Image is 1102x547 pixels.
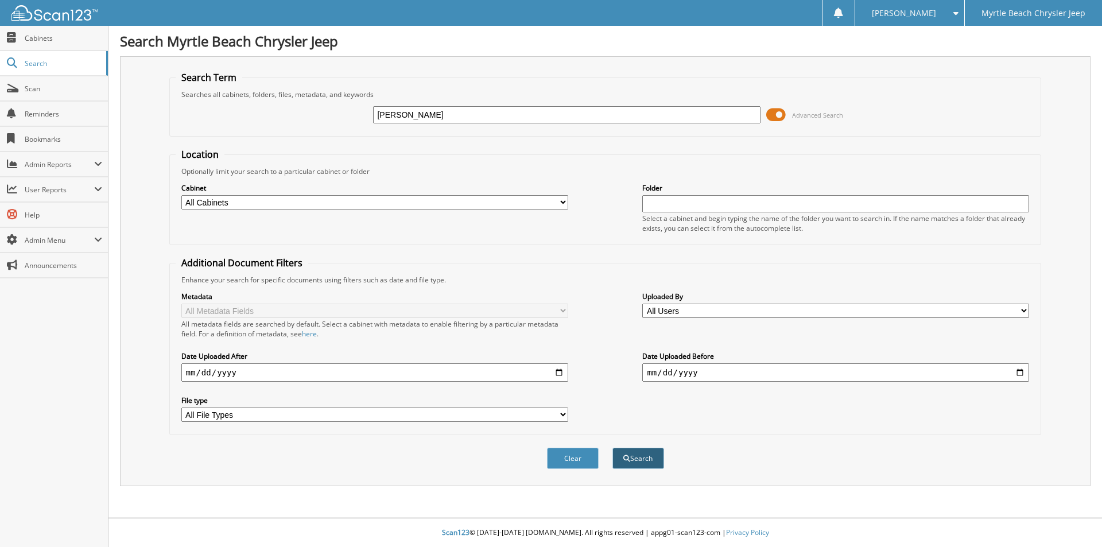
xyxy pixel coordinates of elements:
[25,59,100,68] span: Search
[726,527,769,537] a: Privacy Policy
[25,235,94,245] span: Admin Menu
[302,329,317,339] a: here
[120,32,1091,51] h1: Search Myrtle Beach Chrysler Jeep
[612,448,664,469] button: Search
[176,166,1035,176] div: Optionally limit your search to a particular cabinet or folder
[642,292,1029,301] label: Uploaded By
[11,5,98,21] img: scan123-logo-white.svg
[547,448,599,469] button: Clear
[176,148,224,161] legend: Location
[176,275,1035,285] div: Enhance your search for specific documents using filters such as date and file type.
[176,90,1035,99] div: Searches all cabinets, folders, files, metadata, and keywords
[872,10,936,17] span: [PERSON_NAME]
[25,84,102,94] span: Scan
[181,351,568,361] label: Date Uploaded After
[181,183,568,193] label: Cabinet
[1045,492,1102,547] iframe: Chat Widget
[176,257,308,269] legend: Additional Document Filters
[25,134,102,144] span: Bookmarks
[442,527,469,537] span: Scan123
[792,111,843,119] span: Advanced Search
[181,319,568,339] div: All metadata fields are searched by default. Select a cabinet with metadata to enable filtering b...
[176,71,242,84] legend: Search Term
[108,519,1102,547] div: © [DATE]-[DATE] [DOMAIN_NAME]. All rights reserved | appg01-scan123-com |
[25,261,102,270] span: Announcements
[25,109,102,119] span: Reminders
[25,185,94,195] span: User Reports
[181,292,568,301] label: Metadata
[642,363,1029,382] input: end
[642,351,1029,361] label: Date Uploaded Before
[642,183,1029,193] label: Folder
[981,10,1085,17] span: Myrtle Beach Chrysler Jeep
[25,210,102,220] span: Help
[642,214,1029,233] div: Select a cabinet and begin typing the name of the folder you want to search in. If the name match...
[25,160,94,169] span: Admin Reports
[181,363,568,382] input: start
[181,395,568,405] label: File type
[25,33,102,43] span: Cabinets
